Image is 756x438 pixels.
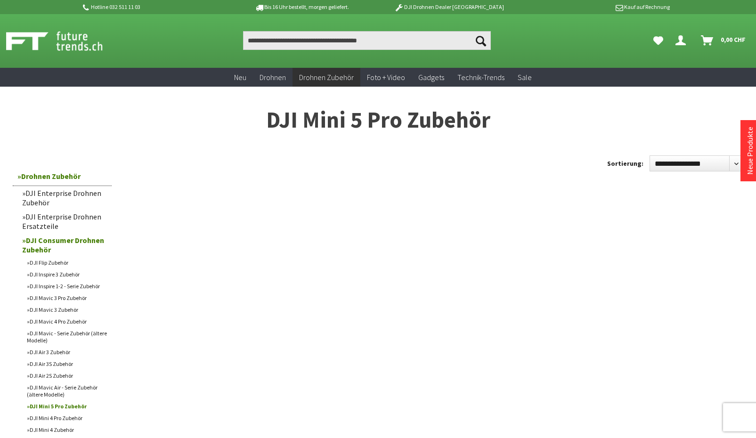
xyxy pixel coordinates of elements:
[367,73,405,82] span: Foto + Video
[412,68,451,87] a: Gadgets
[299,73,354,82] span: Drohnen Zubehör
[260,73,286,82] span: Drohnen
[17,233,112,257] a: DJI Consumer Drohnen Zubehör
[6,29,123,53] img: Shop Futuretrends - zur Startseite wechseln
[649,31,668,50] a: Meine Favoriten
[745,127,755,175] a: Neue Produkte
[22,346,112,358] a: DJI Air 3 Zubehör
[22,280,112,292] a: DJI Inspire 1-2 - Serie Zubehör
[22,304,112,316] a: DJI Mavic 3 Zubehör
[22,412,112,424] a: DJI Mini 4 Pro Zubehör
[518,73,532,82] span: Sale
[228,1,375,13] p: Bis 16 Uhr bestellt, morgen geliefert.
[418,73,444,82] span: Gadgets
[22,358,112,370] a: DJI Air 3S Zubehör
[22,257,112,268] a: DJI Flip Zubehör
[243,31,491,50] input: Produkt, Marke, Kategorie, EAN, Artikelnummer…
[451,68,511,87] a: Technik-Trends
[8,108,748,132] h1: DJI Mini 5 Pro Zubehör
[457,73,504,82] span: Technik-Trends
[721,32,746,47] span: 0,00 CHF
[234,73,246,82] span: Neu
[22,381,112,400] a: DJI Mavic Air - Serie Zubehör (ältere Modelle)
[22,292,112,304] a: DJI Mavic 3 Pro Zubehör
[17,186,112,210] a: DJI Enterprise Drohnen Zubehör
[228,68,253,87] a: Neu
[22,268,112,280] a: DJI Inspire 3 Zubehör
[81,1,228,13] p: Hotline 032 511 11 03
[375,1,522,13] p: DJI Drohnen Dealer [GEOGRAPHIC_DATA]
[22,424,112,436] a: DJI Mini 4 Zubehör
[697,31,750,50] a: Warenkorb
[607,156,643,171] label: Sortierung:
[17,210,112,233] a: DJI Enterprise Drohnen Ersatzteile
[22,400,112,412] a: DJI Mini 5 Pro Zubehör
[22,316,112,327] a: DJI Mavic 4 Pro Zubehör
[293,68,360,87] a: Drohnen Zubehör
[360,68,412,87] a: Foto + Video
[523,1,670,13] p: Kauf auf Rechnung
[13,167,112,186] a: Drohnen Zubehör
[253,68,293,87] a: Drohnen
[471,31,491,50] button: Suchen
[672,31,693,50] a: Dein Konto
[22,327,112,346] a: DJI Mavic - Serie Zubehör (ältere Modelle)
[511,68,538,87] a: Sale
[22,370,112,381] a: DJI Air 2S Zubehör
